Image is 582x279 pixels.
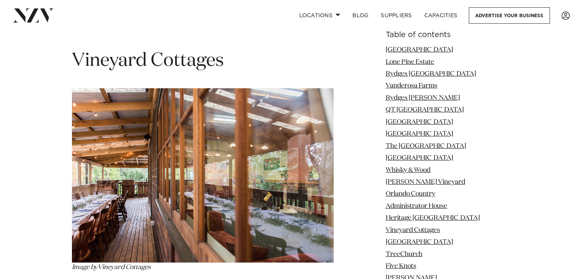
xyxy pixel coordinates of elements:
[386,131,453,137] a: [GEOGRAPHIC_DATA]
[386,167,430,173] a: Whisky & Wood
[386,203,447,209] a: Administrator House
[386,143,466,149] a: The [GEOGRAPHIC_DATA]
[72,264,151,271] em: Vineyard Cottages
[72,264,98,271] span: Image by
[386,191,435,197] a: Orlando Country
[386,31,510,39] h6: Table of contents
[386,107,464,113] a: QT [GEOGRAPHIC_DATA]
[386,251,422,257] a: TreeChurch
[386,239,453,245] a: [GEOGRAPHIC_DATA]
[346,7,375,24] a: BLOG
[386,155,453,161] a: [GEOGRAPHIC_DATA]
[386,119,453,125] a: [GEOGRAPHIC_DATA]
[386,83,437,89] a: Vanderosa Farms
[12,8,54,22] img: nzv-logo.png
[386,95,460,101] a: Rydges [PERSON_NAME]
[386,179,465,185] a: [PERSON_NAME] Vineyard
[375,7,418,24] a: SUPPLIERS
[386,47,453,53] a: [GEOGRAPHIC_DATA]
[72,52,224,70] span: Vineyard Cottages
[469,7,550,24] a: Advertise your business
[386,71,476,77] a: Rydges [GEOGRAPHIC_DATA]
[386,263,416,269] a: Five Knots
[418,7,464,24] a: Capacities
[386,227,440,234] a: Vineyard Cottages
[293,7,346,24] a: Locations
[386,215,480,221] a: Heritage [GEOGRAPHIC_DATA]
[386,58,434,65] a: Lone Pine Estate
